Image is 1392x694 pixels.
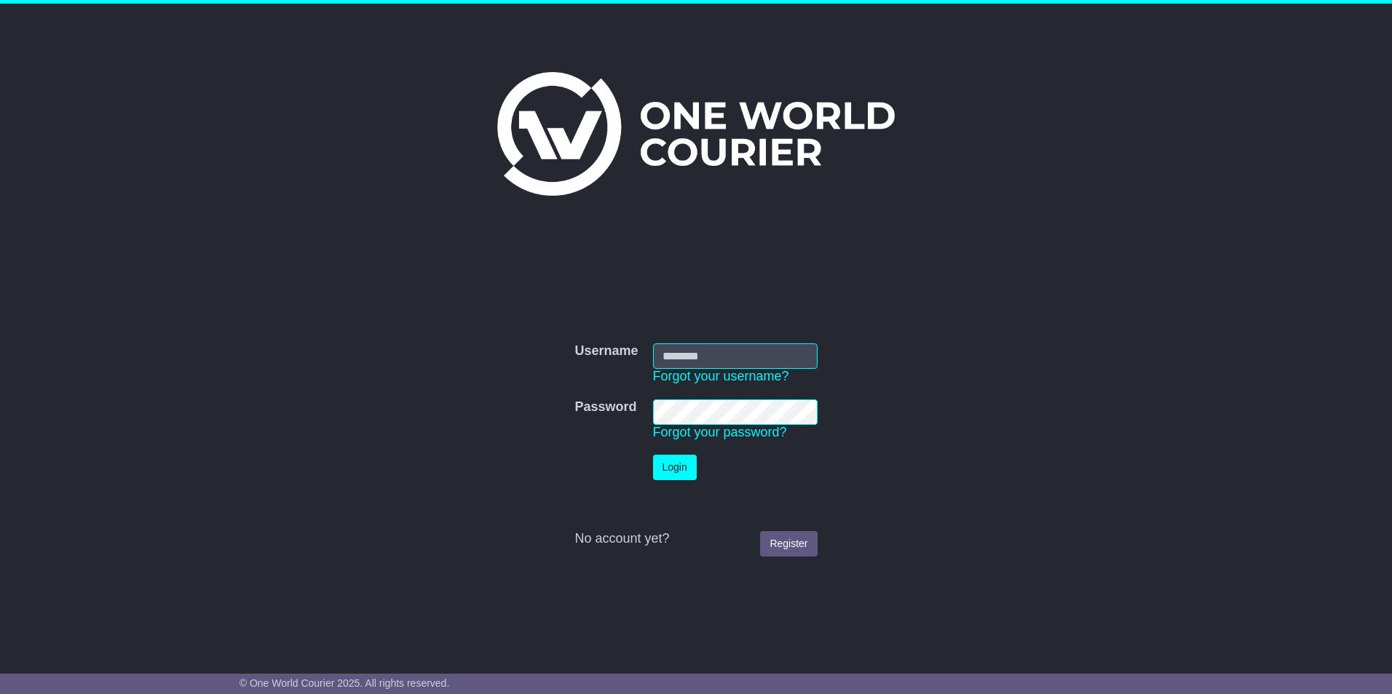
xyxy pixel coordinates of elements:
img: One World [497,72,895,196]
span: © One World Courier 2025. All rights reserved. [240,677,450,689]
div: No account yet? [574,531,817,547]
a: Register [760,531,817,557]
a: Forgot your password? [653,425,787,439]
label: Password [574,399,636,415]
label: Username [574,343,638,359]
a: Forgot your username? [653,369,789,383]
button: Login [653,455,697,480]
